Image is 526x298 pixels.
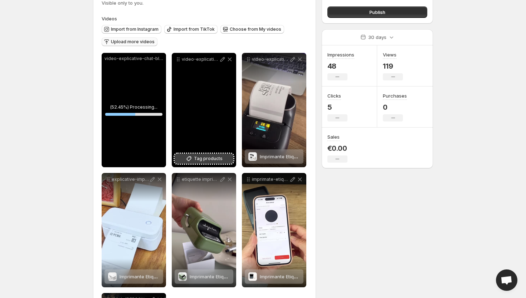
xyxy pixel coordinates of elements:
[102,25,161,34] button: Import from Instagram
[220,25,284,34] button: Choose from My videos
[496,269,517,291] a: Open chat
[260,154,418,159] span: Imprimante Etiquettes Thermique Format Mini - Édition [PERSON_NAME]
[182,177,219,182] p: etiquette imprimante verte 1
[248,152,257,161] img: Imprimante Etiquettes Thermique Format Mini - Édition Blanche
[111,39,155,45] span: Upload more videos
[368,34,386,41] p: 30 days
[383,62,403,70] p: 119
[190,274,332,279] span: Imprimante Etiquettes Thermique Bluetooth Rétro – Édition Verte
[112,177,149,182] p: explicative-imprimante-[PERSON_NAME]-tiktok
[172,53,236,167] div: video-explicative-chat-roseTag products
[108,272,117,281] img: Imprimante Etiquettes Thermique Bluetooth - Édition Blanche - Grand Format
[327,133,340,140] h3: Sales
[242,173,306,287] div: imprimate-etiquette-tiktokkk 1Imprimante Etiquettes Thermique Bluetooth - Édition Grise - Petit F...
[194,155,223,162] span: Tag products
[102,53,166,167] div: video-explicative-chat-bleu(52.45%) Processing...52.451602790286486%
[230,26,281,32] span: Choose from My videos
[252,177,289,182] p: imprimate-etiquette-tiktokkk 1
[327,51,354,58] h3: Impressions
[164,25,218,34] button: Import from TikTok
[174,26,215,32] span: Import from TikTok
[383,92,407,99] h3: Purchases
[369,9,385,16] span: Publish
[102,173,166,287] div: explicative-imprimante-[PERSON_NAME]-tiktokImprimante Etiquettes Thermique Bluetooth - Édition Bl...
[175,154,233,164] button: Tag products
[260,274,430,279] span: Imprimante Etiquettes Thermique Bluetooth - Édition [PERSON_NAME] Format
[327,6,427,18] button: Publish
[182,56,219,62] p: video-explicative-chat-rose
[120,274,309,279] span: Imprimante Etiquettes Thermique Bluetooth - Édition [PERSON_NAME] - Grand Format
[252,56,289,62] p: video-explicative-etiquette-thermique
[327,103,347,111] p: 5
[327,92,341,99] h3: Clicks
[327,144,347,153] p: €0.00
[327,62,354,70] p: 48
[102,16,117,21] span: Videos
[248,272,257,281] img: Imprimante Etiquettes Thermique Bluetooth - Édition Grise - Petit Format
[104,56,163,61] p: video-explicative-chat-bleu
[111,26,159,32] span: Import from Instagram
[383,103,407,111] p: 0
[383,51,396,58] h3: Views
[242,53,306,167] div: video-explicative-etiquette-thermiqueImprimante Etiquettes Thermique Format Mini - Édition Blanch...
[178,272,187,281] img: Imprimante Etiquettes Thermique Bluetooth Rétro – Édition Verte
[172,173,236,287] div: etiquette imprimante verte 1Imprimante Etiquettes Thermique Bluetooth Rétro – Édition VerteImprim...
[102,38,157,46] button: Upload more videos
